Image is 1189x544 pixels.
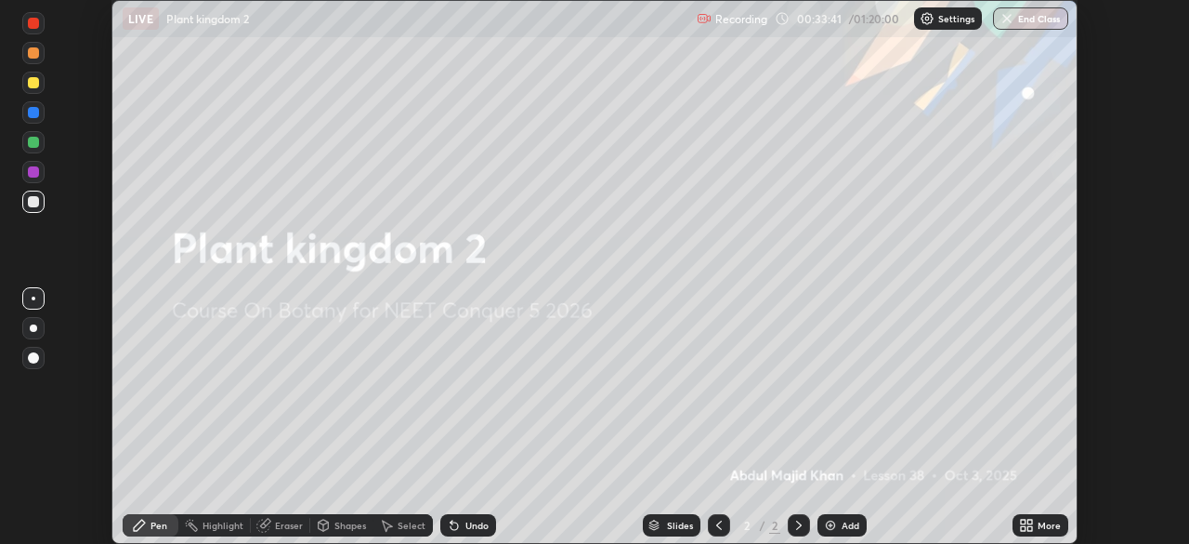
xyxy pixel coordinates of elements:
[938,14,974,23] p: Settings
[697,11,712,26] img: recording.375f2c34.svg
[275,521,303,530] div: Eraser
[823,518,838,533] img: add-slide-button
[1000,11,1014,26] img: end-class-cross
[842,521,859,530] div: Add
[769,517,780,534] div: 2
[715,12,767,26] p: Recording
[465,521,489,530] div: Undo
[334,521,366,530] div: Shapes
[150,521,167,530] div: Pen
[1038,521,1061,530] div: More
[993,7,1068,30] button: End Class
[166,11,249,26] p: Plant kingdom 2
[667,521,693,530] div: Slides
[760,520,765,531] div: /
[203,521,243,530] div: Highlight
[738,520,756,531] div: 2
[398,521,425,530] div: Select
[920,11,934,26] img: class-settings-icons
[128,11,153,26] p: LIVE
